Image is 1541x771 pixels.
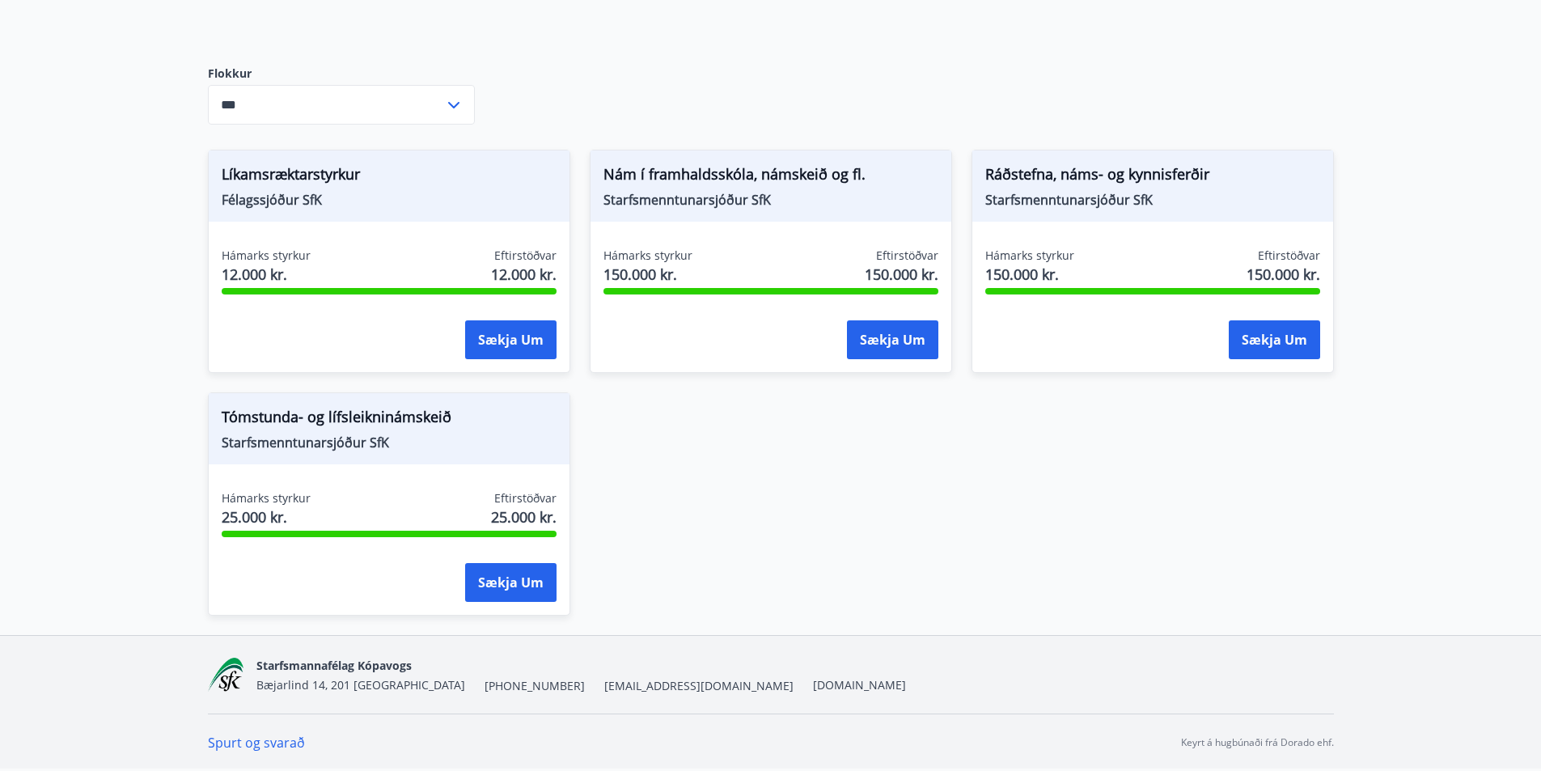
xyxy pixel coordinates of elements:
span: 12.000 kr. [491,264,557,285]
span: Starfsmenntunarsjóður SfK [985,191,1320,209]
span: Félagssjóður SfK [222,191,557,209]
span: Bæjarlind 14, 201 [GEOGRAPHIC_DATA] [256,677,465,693]
span: 150.000 kr. [603,264,692,285]
button: Sækja um [847,320,938,359]
span: Eftirstöðvar [494,248,557,264]
img: x5MjQkxwhnYn6YREZUTEa9Q4KsBUeQdWGts9Dj4O.png [208,658,244,693]
span: 25.000 kr. [491,506,557,527]
span: Starfsmenntunarsjóður SfK [222,434,557,451]
span: 25.000 kr. [222,506,311,527]
span: Eftirstöðvar [1258,248,1320,264]
span: [EMAIL_ADDRESS][DOMAIN_NAME] [604,678,794,694]
span: Starfsmannafélag Kópavogs [256,658,412,673]
span: Eftirstöðvar [876,248,938,264]
span: Ráðstefna, náms- og kynnisferðir [985,163,1320,191]
span: Hámarks styrkur [222,490,311,506]
span: Líkamsræktarstyrkur [222,163,557,191]
span: Eftirstöðvar [494,490,557,506]
span: Tómstunda- og lífsleikninámskeið [222,406,557,434]
button: Sækja um [1229,320,1320,359]
span: Starfsmenntunarsjóður SfK [603,191,938,209]
span: Nám í framhaldsskóla, námskeið og fl. [603,163,938,191]
span: Hámarks styrkur [603,248,692,264]
span: Hámarks styrkur [222,248,311,264]
button: Sækja um [465,320,557,359]
label: Flokkur [208,66,475,82]
a: [DOMAIN_NAME] [813,677,906,693]
span: Hámarks styrkur [985,248,1074,264]
button: Sækja um [465,563,557,602]
span: 150.000 kr. [1247,264,1320,285]
a: Spurt og svarað [208,734,305,752]
span: [PHONE_NUMBER] [485,678,585,694]
span: 150.000 kr. [865,264,938,285]
span: 12.000 kr. [222,264,311,285]
span: 150.000 kr. [985,264,1074,285]
p: Keyrt á hugbúnaði frá Dorado ehf. [1181,735,1334,750]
